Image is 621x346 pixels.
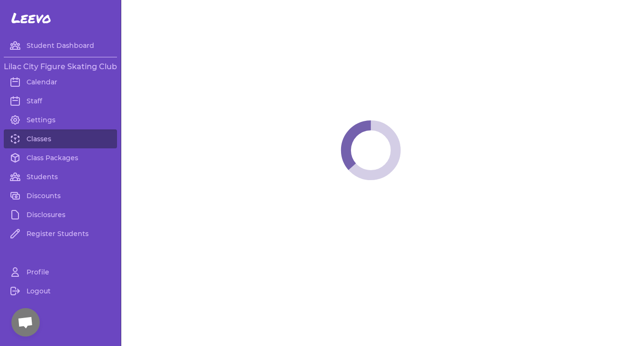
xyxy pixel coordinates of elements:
a: Discounts [4,186,117,205]
a: Classes [4,129,117,148]
a: Student Dashboard [4,36,117,55]
a: Students [4,167,117,186]
h3: Lilac City Figure Skating Club [4,61,117,73]
a: Settings [4,110,117,129]
a: Calendar [4,73,117,91]
span: Leevo [11,9,51,27]
a: Profile [4,263,117,282]
a: Class Packages [4,148,117,167]
div: Open chat [11,308,40,337]
a: Disclosures [4,205,117,224]
a: Logout [4,282,117,300]
a: Staff [4,91,117,110]
a: Register Students [4,224,117,243]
